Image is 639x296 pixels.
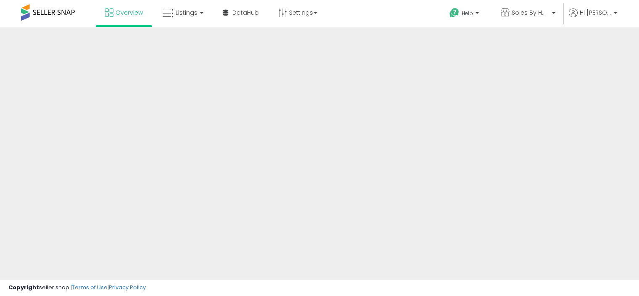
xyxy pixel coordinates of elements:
a: Privacy Policy [109,283,146,291]
span: Hi [PERSON_NAME] [580,8,611,17]
span: Soles By Hamsa LLC [512,8,550,17]
span: Help [462,10,473,17]
a: Terms of Use [72,283,108,291]
span: Listings [176,8,197,17]
strong: Copyright [8,283,39,291]
a: Hi [PERSON_NAME] [569,8,617,27]
span: Overview [116,8,143,17]
a: Help [443,1,487,27]
i: Get Help [449,8,460,18]
span: DataHub [232,8,259,17]
div: seller snap | | [8,284,146,292]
